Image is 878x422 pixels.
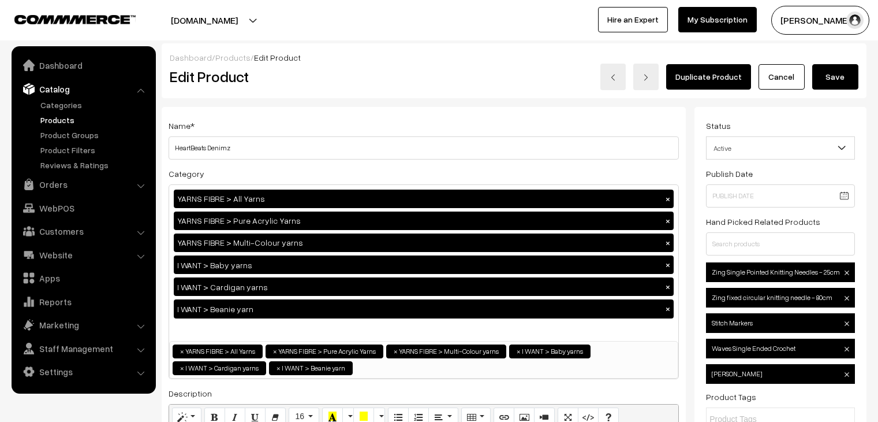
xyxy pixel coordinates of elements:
span: × [180,363,184,373]
a: Product Groups [38,129,152,141]
label: Publish Date [706,168,753,180]
img: user [846,12,864,29]
img: COMMMERCE [14,15,136,24]
a: Website [14,245,152,265]
img: close [845,271,849,275]
img: left-arrow.png [610,74,617,81]
li: I WANT > Beanie yarn [269,361,353,375]
li: YARNS FIBRE > Pure Acrylic Yarns [266,345,383,358]
div: YARNS FIBRE > Pure Acrylic Yarns [174,212,674,230]
a: COMMMERCE [14,12,115,25]
span: × [394,346,398,357]
img: close [845,296,849,301]
span: × [273,346,277,357]
span: Zing fixed circular knitting needle - 80cm [706,288,855,308]
a: Settings [14,361,152,382]
a: Categories [38,99,152,111]
input: Search products [706,232,855,256]
h2: Edit Product [170,68,447,86]
span: Zing Single Pointed Knitting Needles - 25cm [706,262,855,282]
a: Hire an Expert [598,7,668,32]
img: close [845,321,849,326]
a: Catalog [14,79,152,99]
button: × [663,260,673,270]
input: Name [169,136,679,160]
label: Status [706,120,731,132]
label: Product Tags [706,391,756,403]
a: Orders [14,174,152,195]
img: right-arrow.png [642,74,649,81]
img: close [845,347,849,351]
a: Dashboard [170,53,212,62]
a: Cancel [759,64,805,90]
button: × [663,303,673,314]
span: Waves Single Ended Crochet [706,339,855,358]
a: My Subscription [678,7,757,32]
li: I WANT > Cardigan yarns [173,361,266,375]
button: × [663,194,673,204]
li: YARNS FIBRE > Multi-Colour yarns [386,345,506,358]
div: YARNS FIBRE > Multi-Colour yarns [174,234,674,252]
a: Product Filters [38,144,152,156]
button: × [663,216,673,226]
a: Duplicate Product [666,64,751,90]
span: Active [707,138,854,158]
span: × [180,346,184,357]
span: Stitch Markers [706,313,855,333]
button: [PERSON_NAME]… [771,6,869,35]
button: × [663,238,673,248]
img: close [845,372,849,377]
div: YARNS FIBRE > All Yarns [174,190,674,208]
a: Marketing [14,314,152,335]
a: WebPOS [14,198,152,219]
span: × [277,363,281,373]
button: [DOMAIN_NAME] [130,6,278,35]
div: I WANT > Beanie yarn [174,299,674,318]
a: Reviews & Ratings [38,159,152,171]
a: Staff Management [14,338,152,359]
label: Hand Picked Related Products [706,216,820,228]
span: [PERSON_NAME] [706,364,855,384]
button: × [663,282,673,292]
span: Active [706,136,855,160]
label: Name [169,120,195,132]
div: I WANT > Baby yarns [174,256,674,274]
a: Customers [14,221,152,242]
label: Description [169,387,212,399]
span: 16 [295,412,304,421]
span: × [517,346,521,357]
a: Dashboard [14,55,152,76]
a: Products [38,114,152,126]
div: I WANT > Cardigan yarns [174,277,674,296]
a: Products [215,53,251,62]
a: Reports [14,291,152,312]
button: Save [812,64,858,90]
li: YARNS FIBRE > All Yarns [173,345,263,358]
span: Edit Product [254,53,301,62]
li: I WANT > Baby yarns [509,345,591,358]
input: Publish Date [706,184,855,208]
a: Apps [14,268,152,288]
div: / / [170,51,858,64]
label: Category [169,168,204,180]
